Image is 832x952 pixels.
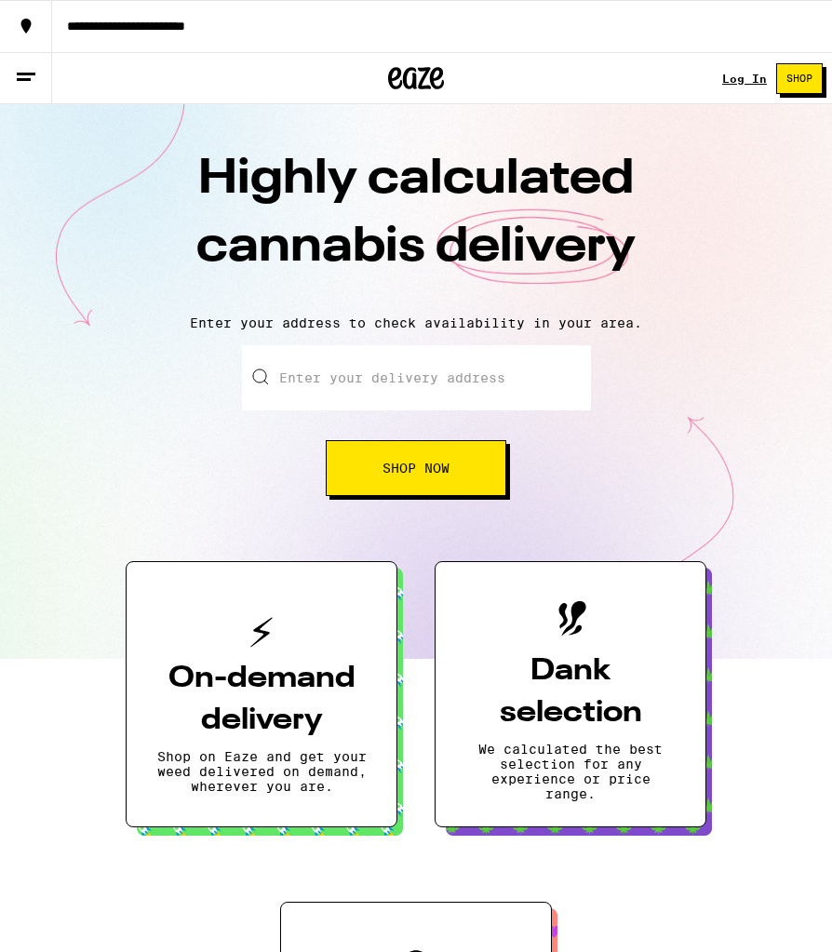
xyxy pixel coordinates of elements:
h3: On-demand delivery [156,658,367,742]
p: Enter your address to check availability in your area. [19,315,813,330]
p: We calculated the best selection for any experience or price range. [465,742,676,801]
button: Shop [776,63,823,94]
h3: Dank selection [465,650,676,734]
button: Shop Now [326,440,506,496]
h1: Highly calculated cannabis delivery [90,146,742,301]
a: Log In [722,73,767,85]
a: Shop [767,63,832,94]
input: Enter your delivery address [242,345,591,410]
span: Shop [786,74,812,84]
button: On-demand deliveryShop on Eaze and get your weed delivered on demand, wherever you are. [126,561,397,827]
button: Dank selectionWe calculated the best selection for any experience or price range. [435,561,706,827]
p: Shop on Eaze and get your weed delivered on demand, wherever you are. [156,749,367,794]
span: Shop Now [382,462,450,475]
